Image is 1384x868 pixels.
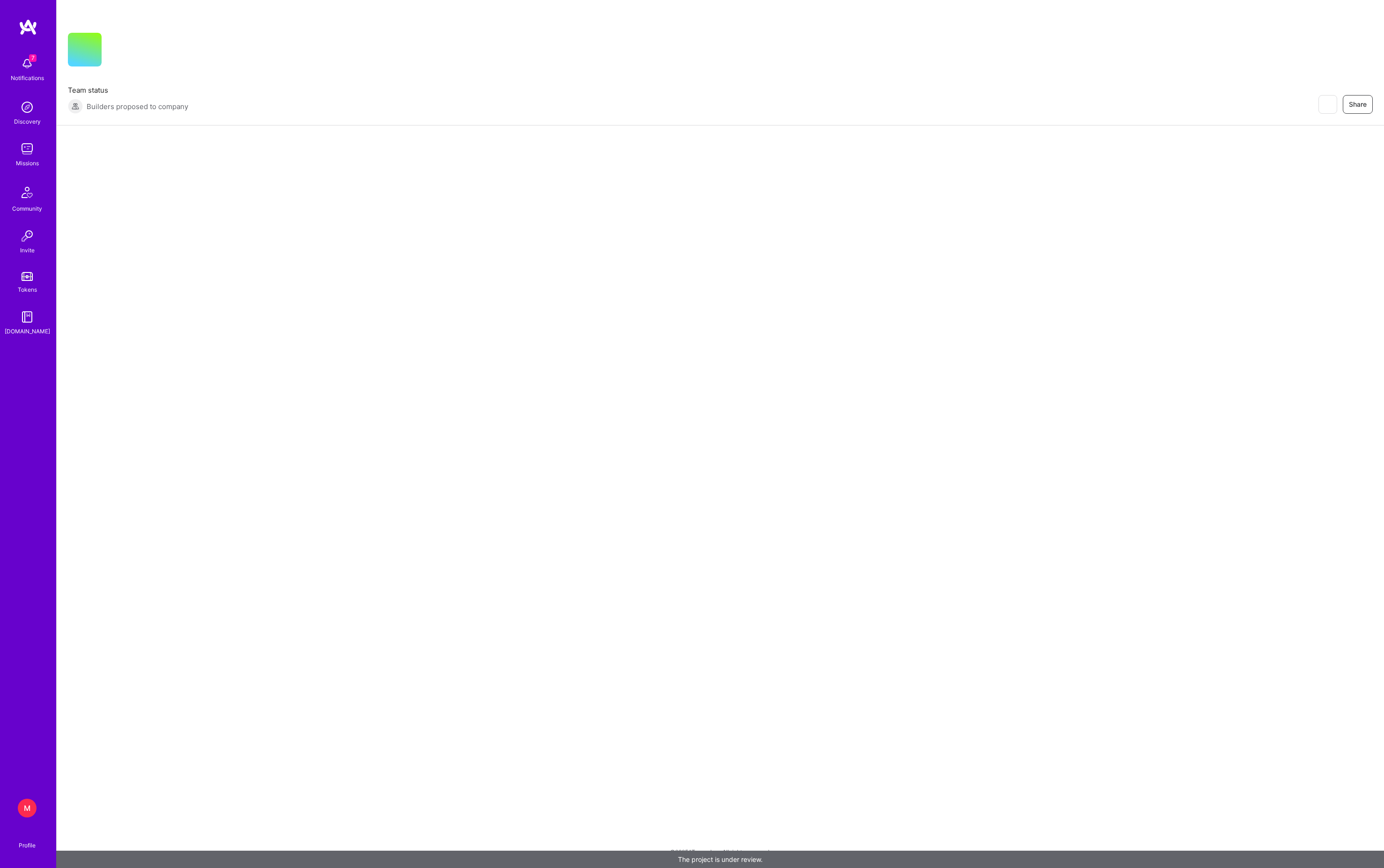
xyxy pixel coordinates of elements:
img: logo [19,19,37,36]
img: Builders proposed to company [68,99,83,114]
div: Notifications [11,73,44,83]
div: M [18,799,37,817]
span: Team status [68,85,188,95]
div: Community [12,204,42,213]
span: Builders proposed to company [87,102,188,111]
img: guide book [18,308,37,326]
div: Profile [19,840,36,849]
img: teamwork [18,140,37,158]
span: Share [1349,100,1367,109]
img: bell [18,54,37,73]
img: Invite [18,227,37,245]
a: M [15,799,39,817]
div: The project is under review. [56,851,1384,868]
span: 7 [29,54,37,62]
img: tokens [22,272,33,281]
img: discovery [18,98,37,117]
div: Discovery [14,117,41,126]
div: Missions [16,158,39,168]
i: icon CompanyGray [113,48,120,55]
img: Community [16,181,38,204]
button: Share [1343,95,1373,114]
div: [DOMAIN_NAME] [5,326,50,336]
a: Profile [15,831,39,849]
i: icon EyeClosed [1324,101,1331,108]
div: Tokens [18,285,37,294]
div: Invite [20,245,35,255]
